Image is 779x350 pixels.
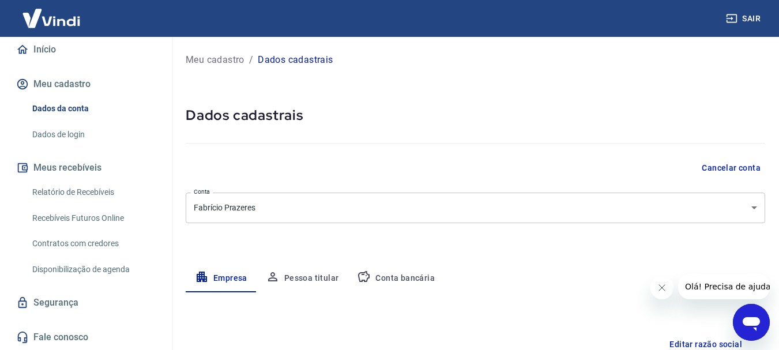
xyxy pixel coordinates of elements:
[650,276,673,299] iframe: Fechar mensagem
[733,304,770,341] iframe: Botão para abrir a janela de mensagens
[186,106,765,125] h5: Dados cadastrais
[697,157,765,179] button: Cancelar conta
[348,265,444,292] button: Conta bancária
[28,232,159,255] a: Contratos com credores
[14,1,89,36] img: Vindi
[678,274,770,299] iframe: Mensagem da empresa
[249,53,253,67] p: /
[14,71,159,97] button: Meu cadastro
[14,290,159,315] a: Segurança
[28,97,159,121] a: Dados da conta
[28,123,159,146] a: Dados de login
[14,155,159,180] button: Meus recebíveis
[7,8,97,17] span: Olá! Precisa de ajuda?
[724,8,765,29] button: Sair
[14,37,159,62] a: Início
[186,193,765,223] div: Fabrício Prazeres
[28,180,159,204] a: Relatório de Recebíveis
[186,53,244,67] a: Meu cadastro
[28,206,159,230] a: Recebíveis Futuros Online
[257,265,348,292] button: Pessoa titular
[194,187,210,196] label: Conta
[186,265,257,292] button: Empresa
[258,53,333,67] p: Dados cadastrais
[28,258,159,281] a: Disponibilização de agenda
[14,325,159,350] a: Fale conosco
